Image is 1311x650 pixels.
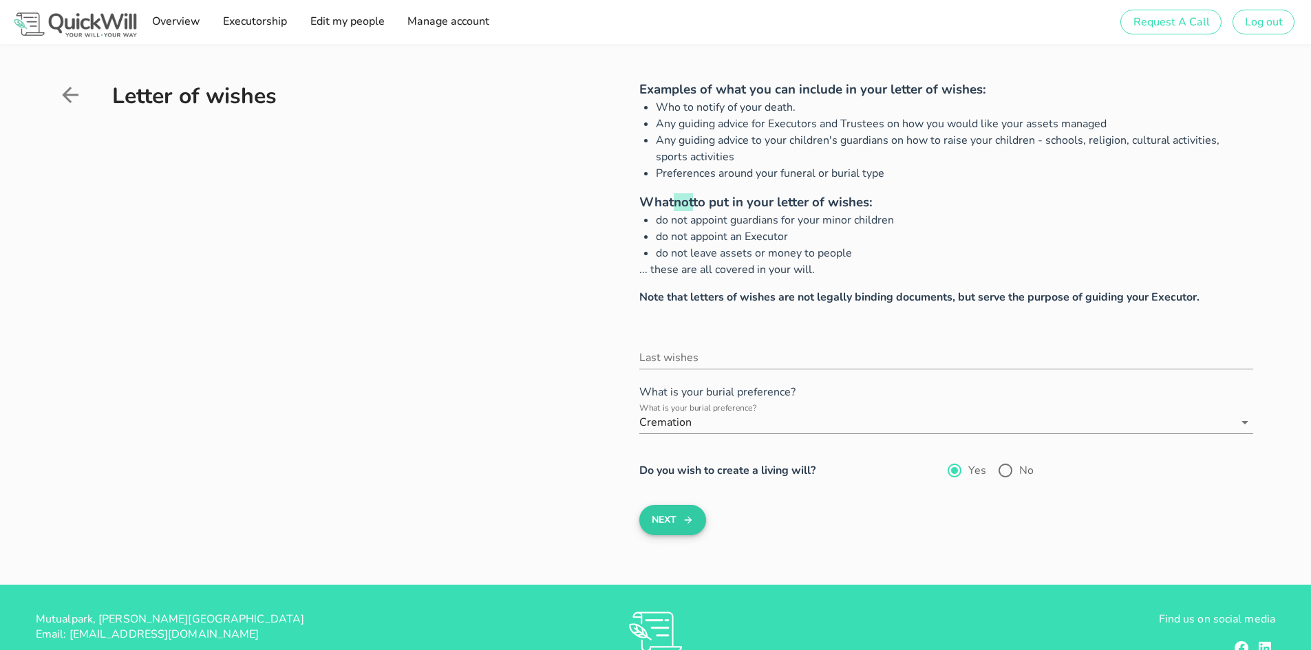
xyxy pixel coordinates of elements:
[112,84,527,109] h1: Letter of wishes
[639,384,1253,400] p: What is your burial preference?
[656,228,1253,245] li: do not appoint an Executor
[639,416,692,429] div: Cremation
[36,611,304,627] span: Mutualpark, [PERSON_NAME][GEOGRAPHIC_DATA]
[36,627,259,642] span: Email: [EMAIL_ADDRESS][DOMAIN_NAME]
[1120,10,1221,34] button: Request A Call
[862,611,1275,627] p: Find us on social media
[11,10,140,40] img: Logo
[1233,10,1294,34] button: Log out
[656,116,1253,132] li: Any guiding advice for Executors and Trustees on how you would like your assets managed
[656,99,1253,116] li: Who to notify of your death.
[407,14,489,29] span: Manage account
[656,245,1253,261] li: do not leave assets or money to people
[656,132,1253,165] li: Any guiding advice to your children's guardians on how to raise your children - schools, religion...
[639,411,1253,433] div: What is your burial preference?Cremation
[639,462,946,479] h4: Do you wish to create a living will?
[218,8,291,36] a: Executorship
[309,14,384,29] span: Edit my people
[147,8,204,36] a: Overview
[639,403,756,413] label: What is your burial preference?
[222,14,287,29] span: Executorship
[656,212,1253,228] li: do not appoint guardians for your minor children
[639,80,1253,99] h3: Examples of what you can include in your letter of wishes:
[674,193,693,211] span: not
[639,505,706,535] button: Next
[639,289,1253,305] h4: Note that letters of wishes are not legally binding documents, but serve the purpose of guiding y...
[639,261,1253,278] p: ... these are all covered in your will.
[403,8,493,36] a: Manage account
[151,14,200,29] span: Overview
[1132,14,1209,30] span: Request A Call
[1019,464,1034,477] label: No
[639,193,1253,212] h3: What to put in your letter of wishes:
[968,464,986,477] label: Yes
[305,8,388,36] a: Edit my people
[656,165,1253,182] li: Preferences around your funeral or burial type
[1244,14,1283,30] span: Log out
